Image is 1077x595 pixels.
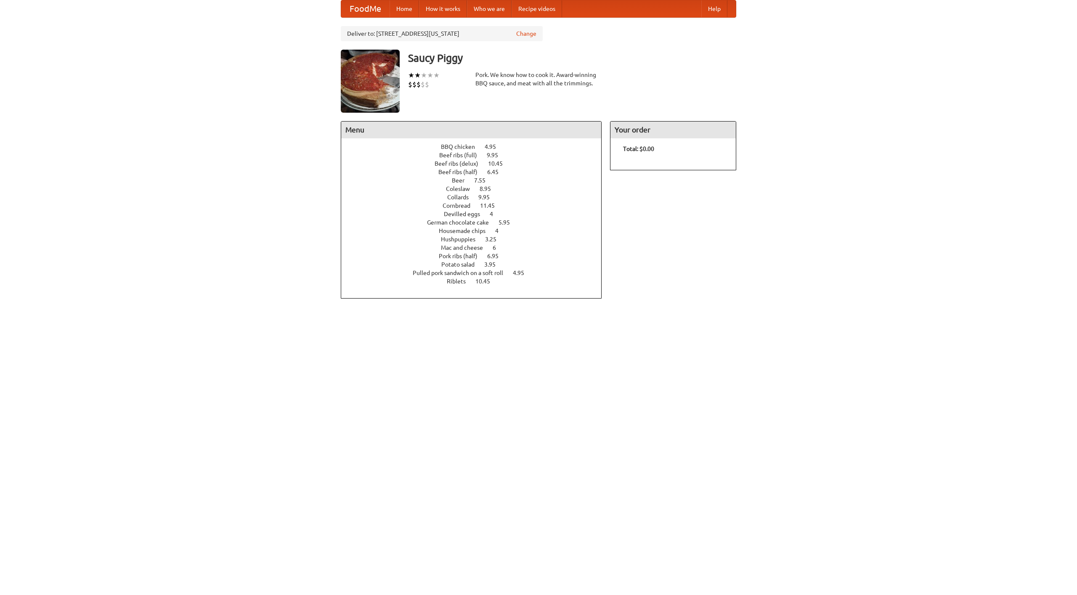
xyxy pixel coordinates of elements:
li: ★ [433,71,440,80]
a: Change [516,29,536,38]
a: Beer 7.55 [452,177,501,184]
span: 9.95 [487,152,507,159]
span: 3.25 [485,236,505,243]
span: Housemade chips [439,227,494,234]
span: 11.45 [480,202,503,209]
span: Pork ribs (half) [439,253,486,259]
span: Pulled pork sandwich on a soft roll [413,270,512,276]
span: 10.45 [488,160,511,167]
span: 4.95 [485,143,504,150]
img: angular.jpg [341,50,400,113]
li: ★ [421,71,427,80]
span: 6.95 [487,253,507,259]
span: Beer [452,177,473,184]
span: Cornbread [443,202,479,209]
li: $ [416,80,421,89]
span: Collards [447,194,477,201]
span: 3.95 [484,261,504,268]
a: Housemade chips 4 [439,227,514,234]
div: Pork. We know how to cook it. Award-winning BBQ sauce, and meat with all the trimmings. [475,71,602,87]
a: Recipe videos [512,0,562,17]
span: 4 [490,211,501,217]
b: Total: $0.00 [623,145,654,152]
span: Beef ribs (full) [439,152,485,159]
a: Beef ribs (full) 9.95 [439,152,514,159]
span: 9.95 [478,194,498,201]
span: German chocolate cake [427,219,497,226]
span: Mac and cheese [441,244,491,251]
span: 7.55 [474,177,494,184]
div: Deliver to: [STREET_ADDRESS][US_STATE] [341,26,543,41]
a: German chocolate cake 5.95 [427,219,525,226]
a: Cornbread 11.45 [443,202,510,209]
a: Home [390,0,419,17]
li: $ [408,80,412,89]
span: Hushpuppies [441,236,484,243]
a: Beef ribs (delux) 10.45 [435,160,518,167]
span: Beef ribs (delux) [435,160,487,167]
span: Beef ribs (half) [438,169,486,175]
li: $ [421,80,425,89]
a: FoodMe [341,0,390,17]
a: BBQ chicken 4.95 [441,143,512,150]
span: Devilled eggs [444,211,488,217]
a: Who we are [467,0,512,17]
a: Pulled pork sandwich on a soft roll 4.95 [413,270,540,276]
span: Potato salad [441,261,483,268]
h4: Menu [341,122,601,138]
a: Help [701,0,727,17]
a: Pork ribs (half) 6.95 [439,253,514,259]
li: ★ [414,71,421,80]
li: ★ [427,71,433,80]
span: 8.95 [480,185,499,192]
li: $ [425,80,429,89]
span: 5.95 [499,219,518,226]
a: How it works [419,0,467,17]
a: Hushpuppies 3.25 [441,236,512,243]
a: Mac and cheese 6 [441,244,512,251]
span: 4.95 [513,270,533,276]
span: 6.45 [487,169,507,175]
span: 6 [493,244,504,251]
a: Collards 9.95 [447,194,505,201]
a: Beef ribs (half) 6.45 [438,169,514,175]
h4: Your order [610,122,736,138]
li: ★ [408,71,414,80]
span: 4 [495,227,507,234]
li: $ [412,80,416,89]
a: Riblets 10.45 [447,278,506,285]
span: Riblets [447,278,474,285]
span: BBQ chicken [441,143,483,150]
span: 10.45 [475,278,499,285]
span: Coleslaw [446,185,478,192]
h3: Saucy Piggy [408,50,736,66]
a: Coleslaw 8.95 [446,185,507,192]
a: Devilled eggs 4 [444,211,509,217]
a: Potato salad 3.95 [441,261,511,268]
